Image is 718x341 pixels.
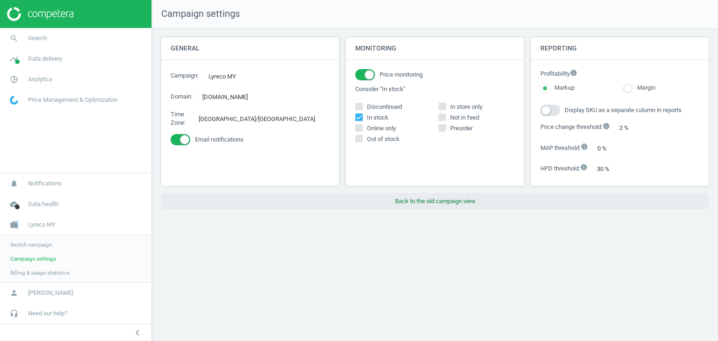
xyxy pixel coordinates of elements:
[126,327,149,339] button: chevron_left
[540,163,588,173] label: HPD threshold :
[565,106,682,114] span: Display SKU as a separate column in reports
[540,122,610,132] label: Price change threshold :
[194,112,330,127] div: [GEOGRAPHIC_DATA]/[GEOGRAPHIC_DATA]
[28,220,56,229] span: Lyreco MY
[5,195,23,213] i: cloud_done
[448,103,484,111] span: In store only
[580,163,588,171] i: info
[365,114,390,122] span: In stock
[28,34,47,43] span: Search
[346,37,524,59] h4: Monitoring
[7,7,73,21] img: ajHJNr6hYgQAAAAASUVORK5CYII=
[593,141,622,156] div: 0 %
[195,135,244,144] span: Email notifications
[5,71,23,88] i: pie_chart_outlined
[365,103,404,111] span: Discontinued
[28,200,58,208] span: Data health
[550,84,574,92] label: Markup
[540,143,588,153] label: MAP threshold :
[28,55,62,63] span: Data delivery
[152,7,240,21] span: Campaign settings
[592,162,625,176] div: 30 %
[448,124,474,133] span: Preorder
[28,309,67,318] span: Need our help?
[5,216,23,234] i: work
[10,241,52,249] span: Switch campaign
[28,96,118,104] span: Price Management & Optimization
[161,37,339,59] h4: General
[171,110,189,127] label: Time Zone :
[365,135,402,143] span: Out of stock
[380,71,423,79] span: Price monitoring
[132,327,143,338] i: chevron_left
[28,179,62,188] span: Notifications
[5,50,23,68] i: timeline
[171,92,193,101] label: Domain :
[28,75,52,84] span: Analytics
[355,85,514,93] label: Consider "In stock"
[28,289,73,297] span: [PERSON_NAME]
[5,175,23,192] i: notifications
[161,193,709,210] button: Back to the old campaign view
[10,96,18,105] img: wGWNvw8QSZomAAAAABJRU5ErkJggg==
[5,29,23,47] i: search
[581,143,588,150] i: info
[632,84,655,92] label: Margin
[197,90,262,104] div: [DOMAIN_NAME]
[10,269,70,277] span: Billing & usage statistics
[540,69,699,79] label: Profitability
[448,114,481,122] span: Not in feed
[603,122,610,130] i: info
[203,69,251,84] div: Lyreco MY
[531,37,709,59] h4: Reporting
[5,305,23,322] i: headset_mic
[171,71,199,80] label: Campaign :
[365,124,398,133] span: Online only
[570,69,577,77] i: info
[10,255,56,263] span: Campaign settings
[615,121,644,135] div: 2 %
[5,284,23,302] i: person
